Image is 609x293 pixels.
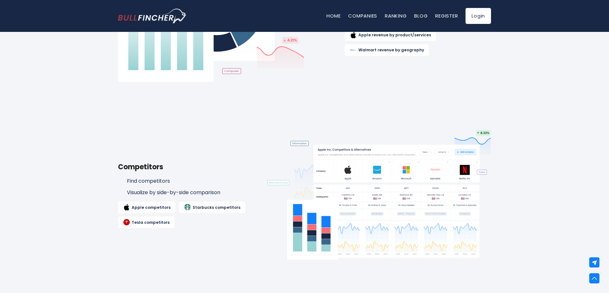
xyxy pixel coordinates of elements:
a: Login [466,8,491,24]
img: Bullfincher logo [118,9,187,23]
a: Home [327,12,341,19]
a: Blog [414,12,428,19]
li: Visualize by side-by-side comparison [118,189,254,196]
a: Starbucks competitors [179,201,245,213]
h3: Competitors [118,162,254,172]
a: Apple revenue by product/services [345,29,436,41]
li: Find competitors [118,178,254,185]
a: Walmart revenue by geography [345,44,429,56]
a: Go to homepage [118,9,187,23]
a: Tesla competitors [118,216,174,228]
a: Ranking [385,12,407,19]
a: Register [435,12,458,19]
a: Companies [348,12,377,19]
a: Apple competitors [118,201,175,213]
